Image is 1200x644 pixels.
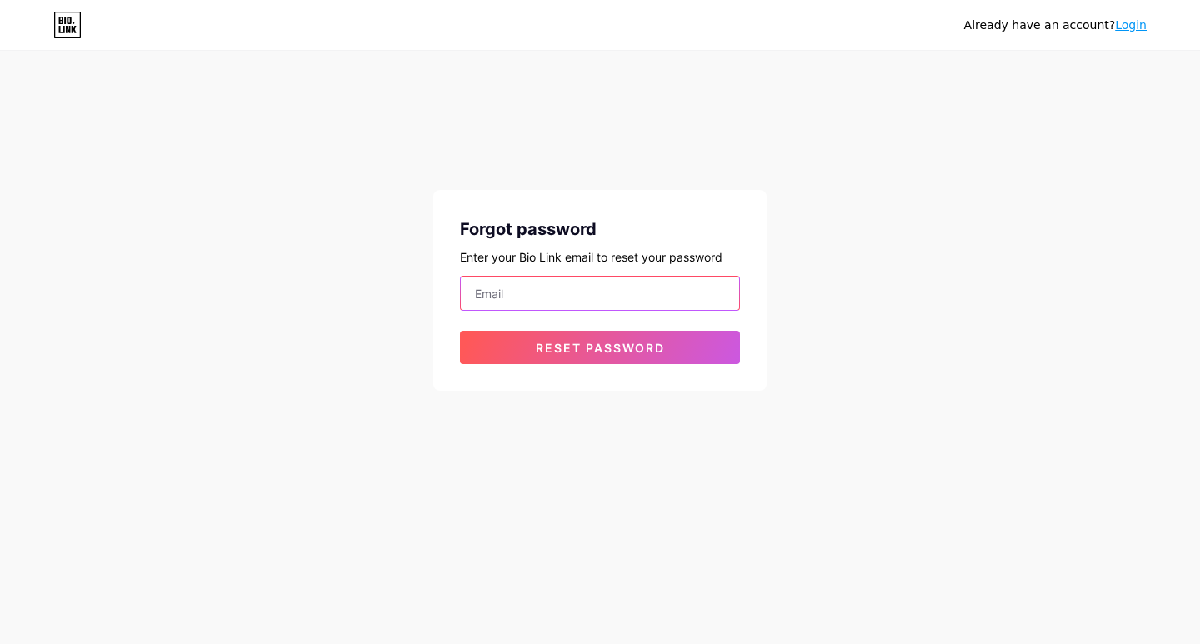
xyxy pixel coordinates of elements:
[460,248,740,266] div: Enter your Bio Link email to reset your password
[536,341,665,355] span: Reset password
[964,17,1147,34] div: Already have an account?
[461,277,739,310] input: Email
[460,331,740,364] button: Reset password
[460,217,740,242] div: Forgot password
[1115,18,1147,32] a: Login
